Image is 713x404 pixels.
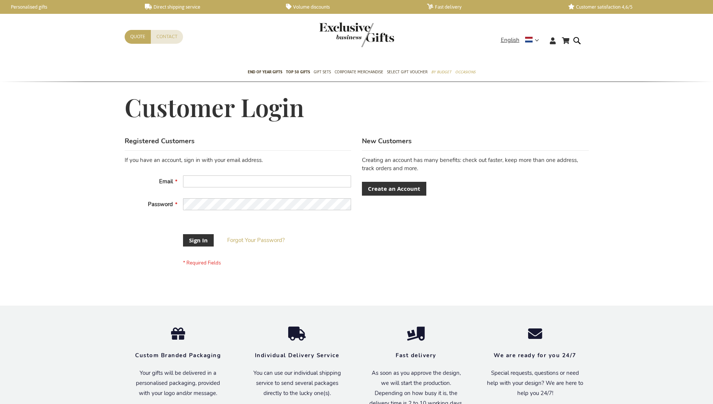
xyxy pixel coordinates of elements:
[248,63,282,82] a: End of year gifts
[159,178,173,185] span: Email
[455,68,475,76] span: Occasions
[431,68,451,76] span: By Budget
[286,68,310,76] span: TOP 50 Gifts
[455,63,475,82] a: Occasions
[130,368,226,398] p: Your gifts will be delivered in a personalised packaging, provided with your logo and/or message.
[189,236,208,244] span: Sign In
[314,63,331,82] a: Gift Sets
[286,4,415,10] a: Volume discounts
[319,22,357,47] a: store logo
[387,68,427,76] span: Select Gift Voucher
[319,22,394,47] img: Exclusive Business gifts logo
[396,352,436,359] strong: Fast delivery
[125,30,151,44] a: Quote
[362,156,588,172] p: Creating an account has many benefits: check out faster, keep more than one address, track orders...
[568,4,697,10] a: Customer satisfaction 4,6/5
[387,63,427,82] a: Select Gift Voucher
[314,68,331,76] span: Gift Sets
[227,236,285,244] a: Forgot Your Password?
[286,63,310,82] a: TOP 50 Gifts
[4,4,133,10] a: Personalised gifts
[255,352,339,359] strong: Individual Delivery Service
[125,156,351,164] div: If you have an account, sign in with your email address.
[368,185,420,193] span: Create an Account
[487,368,583,398] p: Special requests, questions or need help with your design? We are here to help you 24/7!
[494,352,576,359] strong: We are ready for you 24/7
[501,36,519,45] span: English
[427,4,556,10] a: Fast delivery
[431,63,451,82] a: By Budget
[362,182,426,196] a: Create an Account
[183,234,214,247] button: Sign In
[249,368,345,398] p: You can use our individual shipping service to send several packages directly to the lucky one(s).
[145,4,274,10] a: Direct shipping service
[362,137,412,146] strong: New Customers
[135,352,221,359] strong: Custom Branded Packaging
[125,91,304,123] span: Customer Login
[335,68,383,76] span: Corporate Merchandise
[248,68,282,76] span: End of year gifts
[151,30,183,44] a: Contact
[183,175,351,187] input: Email
[125,137,195,146] strong: Registered Customers
[148,201,173,208] span: Password
[335,63,383,82] a: Corporate Merchandise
